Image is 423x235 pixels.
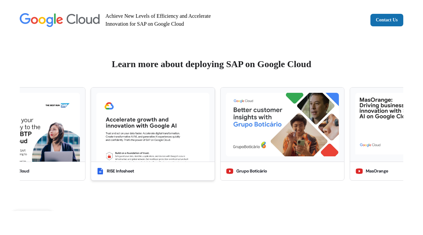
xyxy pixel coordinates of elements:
strong: Learn more about deploying SAP on Google Cloud [112,59,311,69]
a: Contact Us [370,14,404,26]
div: Grupo Boticário [236,168,267,174]
button: RISE_Infosheet.pdfRISE Infosheet [91,87,215,181]
button: Content Hub [11,211,55,224]
button: Grupo BoticárioGrupo Boticário [220,87,344,181]
img: RISE_Infosheet.pdf [96,93,209,162]
img: Grupo Boticário [226,93,339,157]
div: MasOrange [366,168,388,174]
div: RISE Infosheet [107,168,134,174]
p: Achieve New Levels of Efficiency and Accelerate Innovation for SAP on Google Cloud [106,12,218,28]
